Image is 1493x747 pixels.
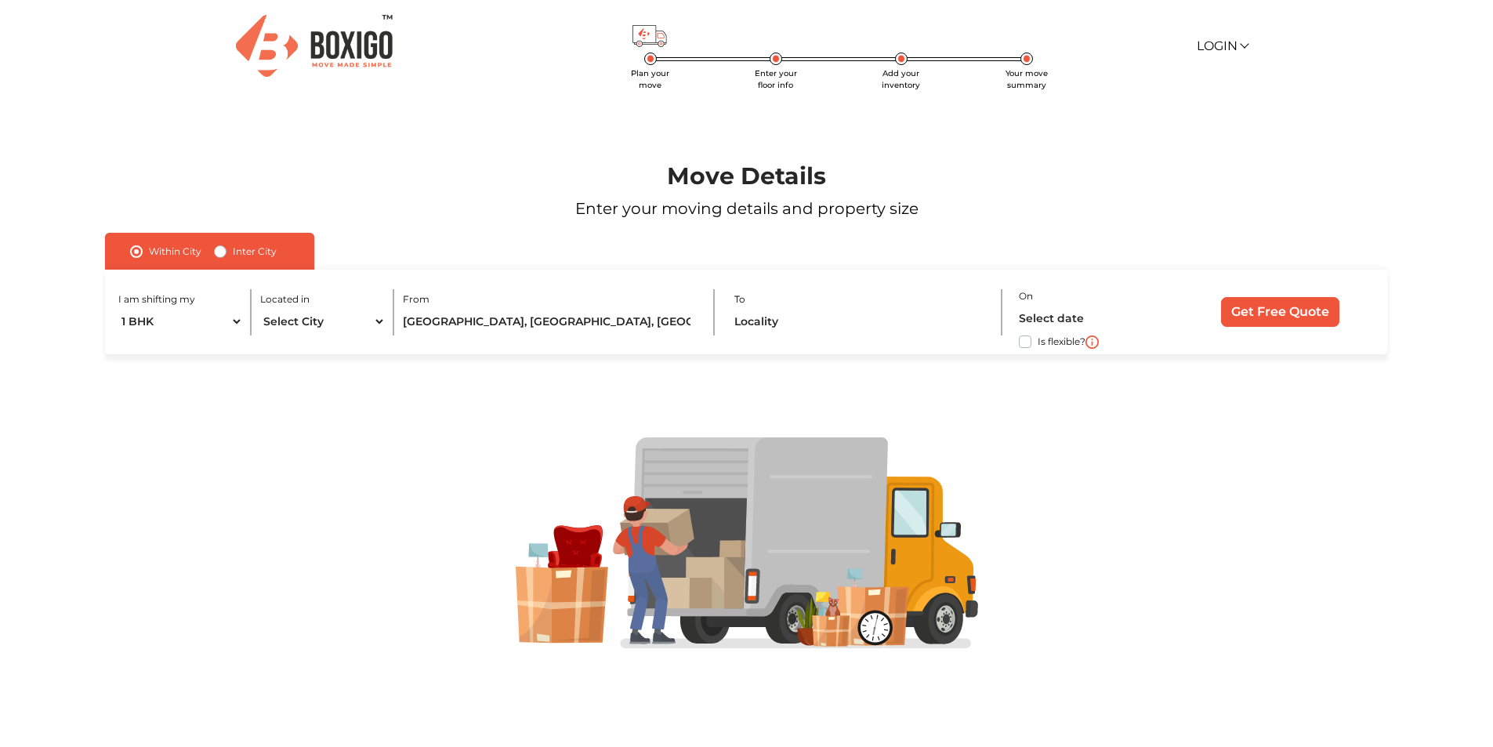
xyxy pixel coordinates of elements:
[734,308,986,335] input: Locality
[260,292,310,306] label: Located in
[1019,289,1033,303] label: On
[1019,305,1167,332] input: Select date
[118,292,195,306] label: I am shifting my
[882,68,920,90] span: Add your inventory
[1197,38,1247,53] a: Login
[403,292,429,306] label: From
[149,242,201,261] label: Within City
[1085,335,1099,349] img: i
[1221,297,1339,327] input: Get Free Quote
[403,308,697,335] input: Locality
[233,242,277,261] label: Inter City
[1038,332,1085,349] label: Is flexible?
[236,15,393,77] img: Boxigo
[755,68,797,90] span: Enter your floor info
[60,162,1433,190] h1: Move Details
[1006,68,1048,90] span: Your move summary
[60,197,1433,220] p: Enter your moving details and property size
[734,292,745,306] label: To
[631,68,669,90] span: Plan your move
